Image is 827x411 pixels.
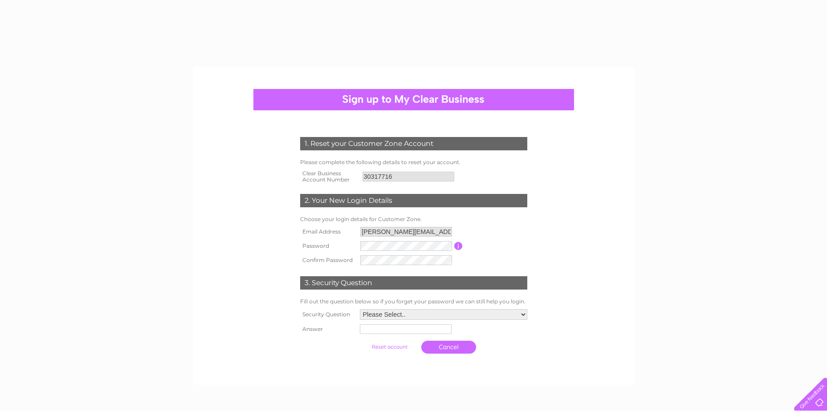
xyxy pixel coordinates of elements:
[300,137,527,150] div: 1. Reset your Customer Zone Account
[421,341,476,354] a: Cancel
[298,307,358,322] th: Security Question
[300,194,527,207] div: 2. Your New Login Details
[298,296,530,307] td: Fill out the question below so if you forget your password we can still help you login.
[298,253,359,267] th: Confirm Password
[454,242,463,250] input: Information
[362,341,417,353] input: Submit
[298,214,530,225] td: Choose your login details for Customer Zone.
[298,225,359,239] th: Email Address
[298,168,360,185] th: Clear Business Account Number
[298,322,358,336] th: Answer
[298,157,530,168] td: Please complete the following details to reset your account.
[300,276,527,290] div: 3. Security Question
[298,239,359,253] th: Password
